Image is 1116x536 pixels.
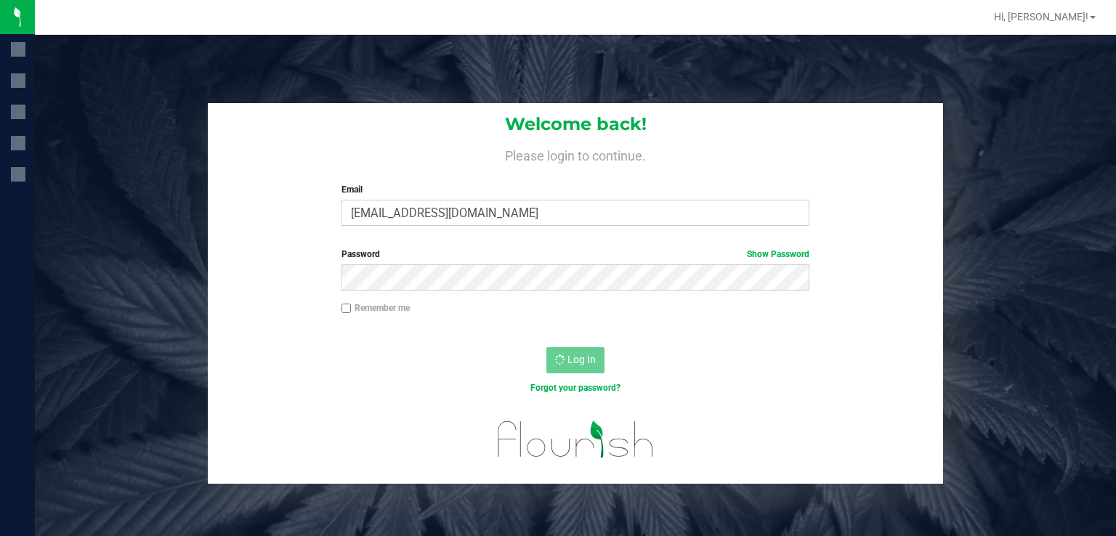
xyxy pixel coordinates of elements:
[484,410,668,468] img: flourish_logo.svg
[567,354,596,365] span: Log In
[747,249,809,259] a: Show Password
[341,304,352,314] input: Remember me
[341,301,410,314] label: Remember me
[341,249,380,259] span: Password
[208,115,943,134] h1: Welcome back!
[208,145,943,163] h4: Please login to continue.
[546,347,604,373] button: Log In
[994,11,1088,23] span: Hi, [PERSON_NAME]!
[530,383,620,393] a: Forgot your password?
[341,183,810,196] label: Email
